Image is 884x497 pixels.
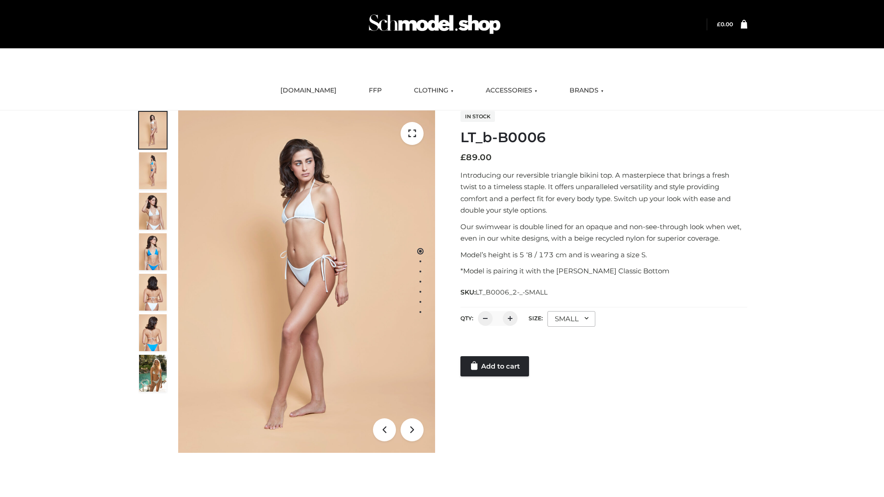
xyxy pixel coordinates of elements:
[476,288,547,296] span: LT_B0006_2-_-SMALL
[362,81,389,101] a: FFP
[460,356,529,376] a: Add to cart
[139,274,167,311] img: ArielClassicBikiniTop_CloudNine_AzureSky_OW114ECO_7-scaled.jpg
[479,81,544,101] a: ACCESSORIES
[139,112,167,149] img: ArielClassicBikiniTop_CloudNine_AzureSky_OW114ECO_1-scaled.jpg
[460,129,747,146] h1: LT_b-B0006
[547,311,595,327] div: SMALL
[717,21,733,28] bdi: 0.00
[460,287,548,298] span: SKU:
[460,265,747,277] p: *Model is pairing it with the [PERSON_NAME] Classic Bottom
[460,249,747,261] p: Model’s height is 5 ‘8 / 173 cm and is wearing a size S.
[529,315,543,322] label: Size:
[717,21,721,28] span: £
[139,233,167,270] img: ArielClassicBikiniTop_CloudNine_AzureSky_OW114ECO_4-scaled.jpg
[460,152,466,162] span: £
[460,169,747,216] p: Introducing our reversible triangle bikini top. A masterpiece that brings a fresh twist to a time...
[717,21,733,28] a: £0.00
[178,110,435,453] img: ArielClassicBikiniTop_CloudNine_AzureSky_OW114ECO_1
[366,6,504,42] img: Schmodel Admin 964
[139,193,167,230] img: ArielClassicBikiniTop_CloudNine_AzureSky_OW114ECO_3-scaled.jpg
[563,81,611,101] a: BRANDS
[139,355,167,392] img: Arieltop_CloudNine_AzureSky2.jpg
[407,81,460,101] a: CLOTHING
[139,152,167,189] img: ArielClassicBikiniTop_CloudNine_AzureSky_OW114ECO_2-scaled.jpg
[460,111,495,122] span: In stock
[460,221,747,244] p: Our swimwear is double lined for an opaque and non-see-through look when wet, even in our white d...
[460,315,473,322] label: QTY:
[273,81,343,101] a: [DOMAIN_NAME]
[460,152,492,162] bdi: 89.00
[139,314,167,351] img: ArielClassicBikiniTop_CloudNine_AzureSky_OW114ECO_8-scaled.jpg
